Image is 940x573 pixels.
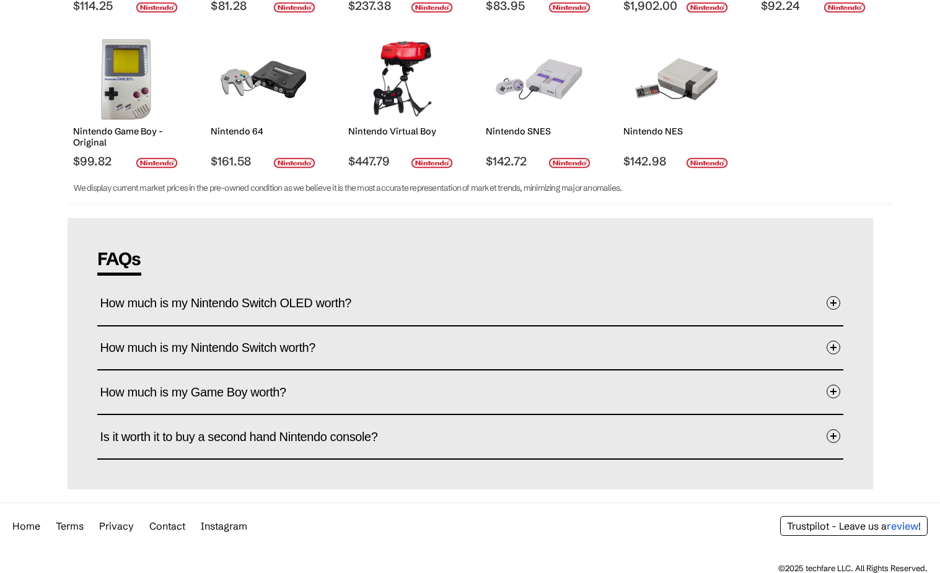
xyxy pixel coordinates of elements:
span: review [887,520,918,532]
span: FAQs [97,248,141,276]
img: nintendo-logo [686,157,728,168]
span: Is it worth it to buy a second hand Nintendo console? [100,418,397,456]
img: nintendo-logo [273,157,315,168]
span: $142.72 [486,154,592,168]
img: nintendo-logo [548,157,591,168]
img: nintendo-logo [411,2,453,13]
span: How much is my Nintendo Switch worth? [100,328,335,367]
button: How much is my Nintendo Switch worth? [100,330,840,367]
a: Nintendo Virtual Boy Nintendo Virtual Boy $447.79 nintendo-logo [343,33,460,168]
img: Nintendo Game Boy [82,39,170,120]
a: Terms [56,520,84,532]
img: nintendo-logo [273,2,315,13]
span: $447.79 [348,154,454,168]
img: nintendo-logo [548,2,591,13]
img: nintendo-logo [136,2,178,13]
button: Is it worth it to buy a second hand Nintendo console? [100,418,840,455]
p: We display current market prices in the pre-owned condition as we believe it is the most accurate... [74,181,847,196]
img: nintendo-logo [686,2,728,13]
span: $142.98 [623,154,729,168]
span: How much is my Game Boy worth? [100,373,305,411]
img: nintendo-logo [136,157,178,168]
a: Nintendo 64 Nintendo 64 $161.58 nintendo-logo [205,33,323,168]
span: $161.58 [211,154,317,168]
a: Instagram [201,520,247,532]
span: How much is my Nintendo Switch OLED worth? [100,284,371,322]
a: Contact [149,520,185,532]
a: Nintendo Game Boy Nintendo Game Boy - Original $99.82 nintendo-logo [68,33,185,168]
a: Trustpilot - Leave us areview! [787,520,921,532]
a: Privacy [99,520,134,532]
img: Nintendo SNES [495,39,582,120]
img: nintendo-logo [824,2,866,13]
div: ©2025 techfare LLC. All Rights Reserved. [778,563,928,573]
h2: Nintendo NES [623,126,729,137]
img: Nintendo NES [633,39,720,120]
button: How much is my Nintendo Switch OLED worth? [100,285,840,322]
a: Nintendo NES Nintendo NES $142.98 nintendo-logo [618,33,736,168]
a: Nintendo SNES Nintendo SNES $142.72 nintendo-logo [480,33,598,168]
img: Nintendo Virtual Boy [358,39,445,120]
img: nintendo-logo [411,157,453,168]
span: $99.82 [73,154,179,168]
h2: Nintendo SNES [486,126,592,137]
h2: Nintendo Virtual Boy [348,126,454,137]
button: How much is my Game Boy worth? [100,374,840,411]
img: Nintendo 64 [220,39,307,120]
a: Home [12,520,40,532]
h2: Nintendo Game Boy - Original [73,126,179,148]
h2: Nintendo 64 [211,126,317,137]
